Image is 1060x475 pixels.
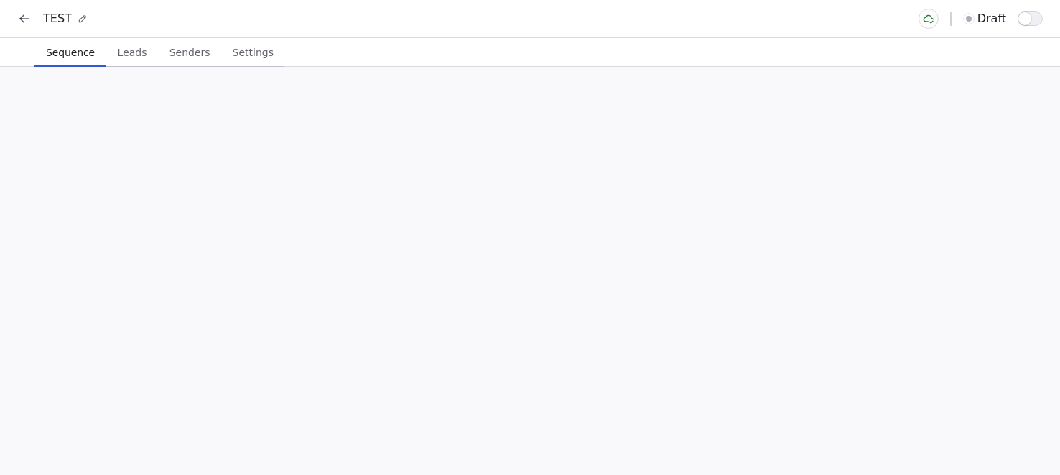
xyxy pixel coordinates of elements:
span: Settings [227,42,279,63]
span: Sequence [40,42,101,63]
span: Leads [112,42,153,63]
span: TEST [43,10,72,27]
span: draft [977,10,1006,27]
div: End of Sequence [297,239,559,269]
span: Senders [164,42,216,63]
span: Click to Setup [340,277,410,288]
